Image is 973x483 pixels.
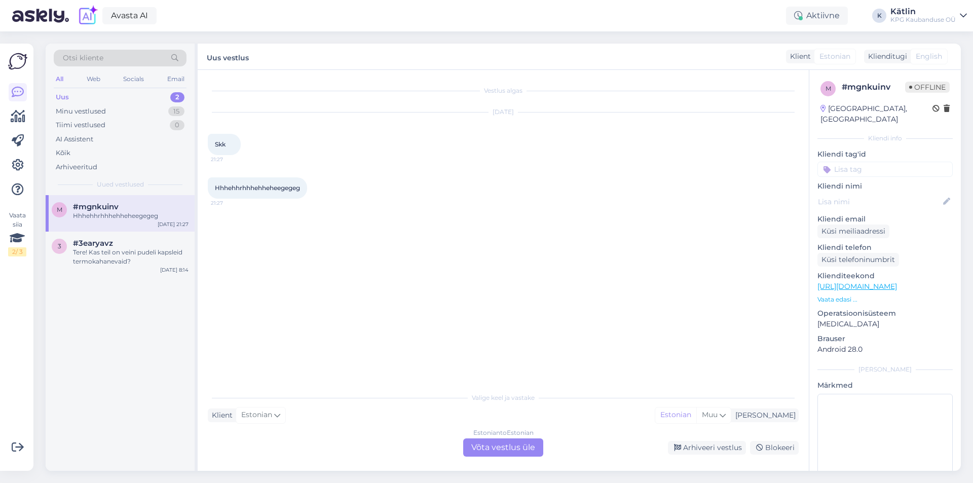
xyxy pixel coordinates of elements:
[817,295,953,304] p: Vaata edasi ...
[56,148,70,158] div: Kõik
[56,120,105,130] div: Tiimi vestlused
[473,428,534,437] div: Estonian to Estonian
[817,181,953,192] p: Kliendi nimi
[211,156,249,163] span: 21:27
[56,134,93,144] div: AI Assistent
[208,86,799,95] div: Vestlus algas
[817,271,953,281] p: Klienditeekond
[842,81,905,93] div: # mgnkuinv
[702,410,718,419] span: Muu
[170,120,184,130] div: 0
[817,242,953,253] p: Kliendi telefon
[817,225,889,238] div: Küsi meiliaadressi
[208,410,233,421] div: Klient
[208,107,799,117] div: [DATE]
[817,134,953,143] div: Kliendi info
[54,72,65,86] div: All
[73,202,119,211] span: #mgnkuinv
[77,5,98,26] img: explore-ai
[85,72,102,86] div: Web
[73,239,113,248] span: #3earyavz
[817,162,953,177] input: Lisa tag
[817,308,953,319] p: Operatsioonisüsteem
[8,247,26,256] div: 2 / 3
[890,8,967,24] a: KätlinKPG Kaubanduse OÜ
[170,92,184,102] div: 2
[102,7,157,24] a: Avasta AI
[890,8,956,16] div: Kätlin
[905,82,950,93] span: Offline
[655,407,696,423] div: Estonian
[215,184,300,192] span: Hhhehhrhhhehheheegegeg
[97,180,144,189] span: Uued vestlused
[165,72,186,86] div: Email
[73,211,189,220] div: Hhhehhrhhhehheheegegeg
[208,393,799,402] div: Valige keel ja vastake
[73,248,189,266] div: Tere! Kas teil on veini pudeli kapsleid termokahanevaid?
[56,106,106,117] div: Minu vestlused
[864,51,907,62] div: Klienditugi
[819,51,850,62] span: Estonian
[872,9,886,23] div: K
[8,211,26,256] div: Vaata siia
[57,206,62,213] span: m
[916,51,942,62] span: English
[817,344,953,355] p: Android 28.0
[211,199,249,207] span: 21:27
[786,51,811,62] div: Klient
[241,410,272,421] span: Estonian
[56,92,69,102] div: Uus
[63,53,103,63] span: Otsi kliente
[786,7,848,25] div: Aktiivne
[668,441,746,455] div: Arhiveeri vestlus
[750,441,799,455] div: Blokeeri
[826,85,831,92] span: m
[58,242,61,250] span: 3
[463,438,543,457] div: Võta vestlus üle
[160,266,189,274] div: [DATE] 8:14
[121,72,146,86] div: Socials
[168,106,184,117] div: 15
[207,50,249,63] label: Uus vestlus
[817,380,953,391] p: Märkmed
[817,253,899,267] div: Küsi telefoninumbrit
[56,162,97,172] div: Arhiveeritud
[817,365,953,374] div: [PERSON_NAME]
[890,16,956,24] div: KPG Kaubanduse OÜ
[158,220,189,228] div: [DATE] 21:27
[817,319,953,329] p: [MEDICAL_DATA]
[818,196,941,207] input: Lisa nimi
[820,103,932,125] div: [GEOGRAPHIC_DATA], [GEOGRAPHIC_DATA]
[731,410,796,421] div: [PERSON_NAME]
[817,214,953,225] p: Kliendi email
[817,333,953,344] p: Brauser
[817,149,953,160] p: Kliendi tag'id
[8,52,27,71] img: Askly Logo
[817,282,897,291] a: [URL][DOMAIN_NAME]
[215,140,226,148] span: Skk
